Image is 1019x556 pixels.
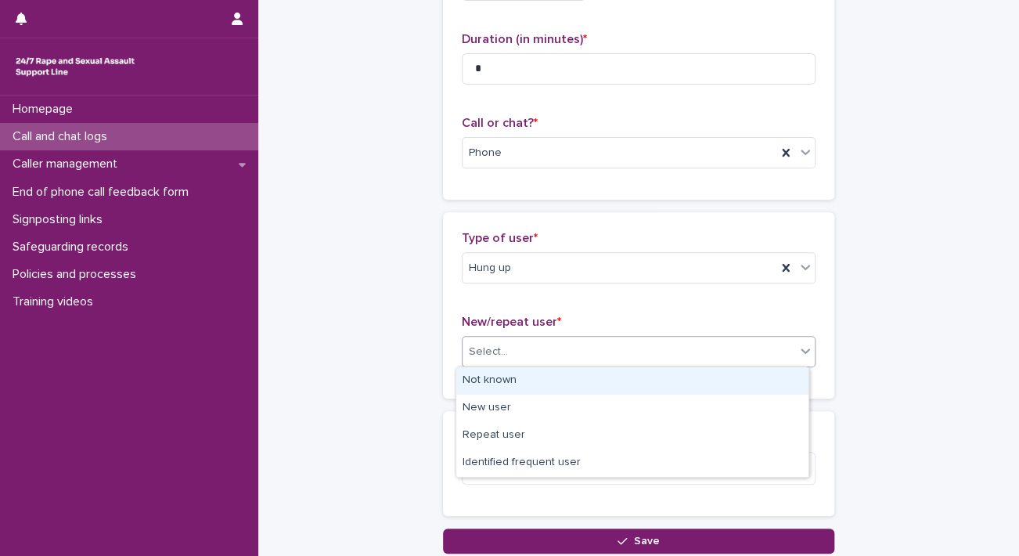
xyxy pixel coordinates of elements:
p: Caller management [6,157,130,171]
p: Training videos [6,294,106,309]
div: Select... [469,344,508,360]
span: Phone [469,145,502,161]
button: Save [443,529,834,554]
div: Repeat user [456,422,808,449]
div: Identified frequent user [456,449,808,477]
p: Safeguarding records [6,240,141,255]
img: rhQMoQhaT3yELyF149Cw [13,51,138,82]
span: Type of user [462,232,538,244]
p: Policies and processes [6,267,149,282]
p: Call and chat logs [6,129,120,144]
div: Not known [456,367,808,395]
span: Duration (in minutes) [462,33,587,45]
span: New/repeat user [462,316,561,328]
p: End of phone call feedback form [6,185,201,200]
span: Hung up [469,260,511,276]
span: Save [634,536,660,547]
p: Homepage [6,102,85,117]
p: Signposting links [6,212,115,227]
span: Call or chat? [462,117,538,129]
div: New user [456,395,808,422]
